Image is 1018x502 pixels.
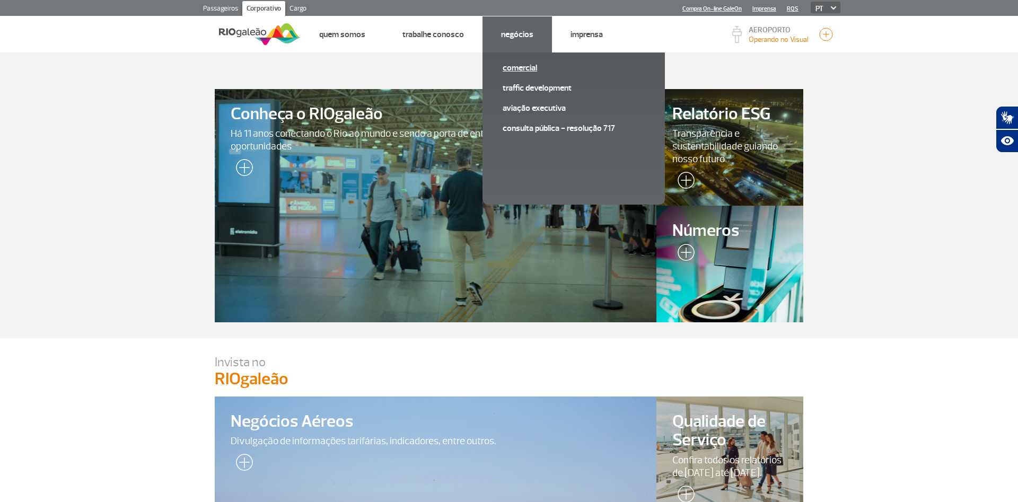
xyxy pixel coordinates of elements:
a: Comercial [503,62,645,74]
img: leia-mais [672,244,695,265]
p: AEROPORTO [749,27,809,34]
img: leia-mais [231,454,253,475]
a: Compra On-line GaleOn [682,5,742,12]
span: Conheça o RIOgaleão [231,105,640,124]
p: Visibilidade de 10000m [749,34,809,45]
a: Conheça o RIOgaleãoHá 11 anos conectando o Rio ao mundo e sendo a porta de entrada para pessoas, ... [215,89,656,322]
img: leia-mais [672,172,695,193]
a: Relatório ESGTransparência e sustentabilidade guiando nosso futuro [656,89,804,206]
button: Abrir tradutor de língua de sinais. [996,106,1018,129]
a: Números [656,206,804,322]
a: Imprensa [752,5,776,12]
button: Abrir recursos assistivos. [996,129,1018,153]
a: Passageiros [199,1,242,18]
a: Cargo [285,1,311,18]
span: Há 11 anos conectando o Rio ao mundo e sendo a porta de entrada para pessoas, culturas e oportuni... [231,127,640,153]
a: Aviação Executiva [503,102,645,114]
div: Plugin de acessibilidade da Hand Talk. [996,106,1018,153]
a: Traffic Development [503,82,645,94]
a: Negócios [501,29,533,40]
span: Números [672,222,788,240]
a: Quem Somos [319,29,365,40]
p: Invista no [215,354,803,370]
span: Divulgação de informações tarifárias, indicadores, entre outros. [231,435,640,447]
span: Relatório ESG [672,105,788,124]
a: Trabalhe Conosco [402,29,464,40]
a: Consulta pública - Resolução 717 [503,122,645,134]
a: Imprensa [571,29,603,40]
span: Transparência e sustentabilidade guiando nosso futuro [672,127,788,165]
a: Corporativo [242,1,285,18]
span: Negócios Aéreos [231,412,640,431]
span: Qualidade de Serviço [672,412,788,450]
a: RQS [787,5,798,12]
p: RIOgaleão [215,370,803,388]
span: Confira todos os relatórios de [DATE] até [DATE]. [672,454,788,479]
img: leia-mais [231,159,253,180]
